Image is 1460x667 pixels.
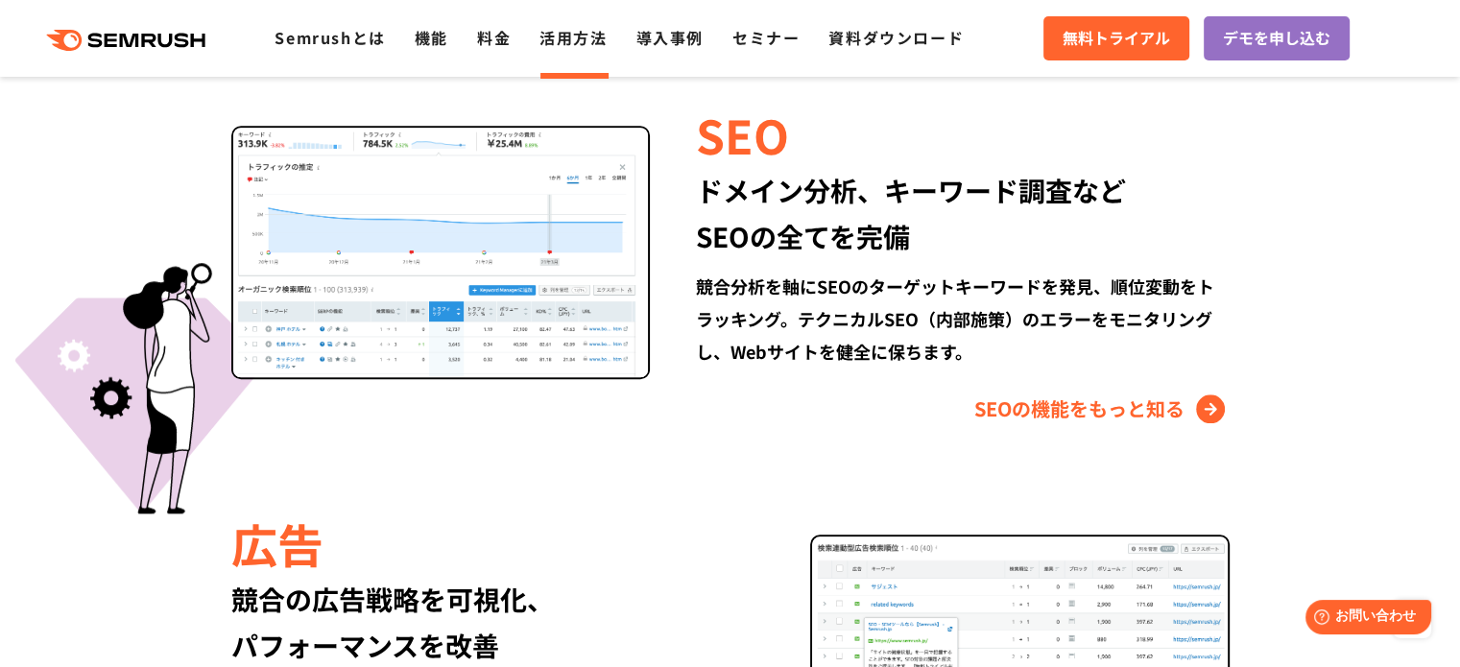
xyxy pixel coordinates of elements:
a: 資料ダウンロード [828,26,964,49]
a: Semrushとは [275,26,385,49]
a: 活用方法 [539,26,607,49]
a: 無料トライアル [1043,16,1189,60]
a: 機能 [415,26,448,49]
a: 料金 [477,26,511,49]
a: SEOの機能をもっと知る [974,393,1230,424]
span: 無料トライアル [1063,26,1170,51]
span: デモを申し込む [1223,26,1330,51]
iframe: Help widget launcher [1289,592,1439,646]
a: デモを申し込む [1204,16,1350,60]
div: 広告 [231,511,764,576]
a: 導入事例 [636,26,704,49]
div: ドメイン分析、キーワード調査など SEOの全てを完備 [696,167,1229,259]
div: SEO [696,102,1229,167]
a: セミナー [732,26,800,49]
div: 競合分析を軸にSEOのターゲットキーワードを発見、順位変動をトラッキング。テクニカルSEO（内部施策）のエラーをモニタリングし、Webサイトを健全に保ちます。 [696,270,1229,368]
